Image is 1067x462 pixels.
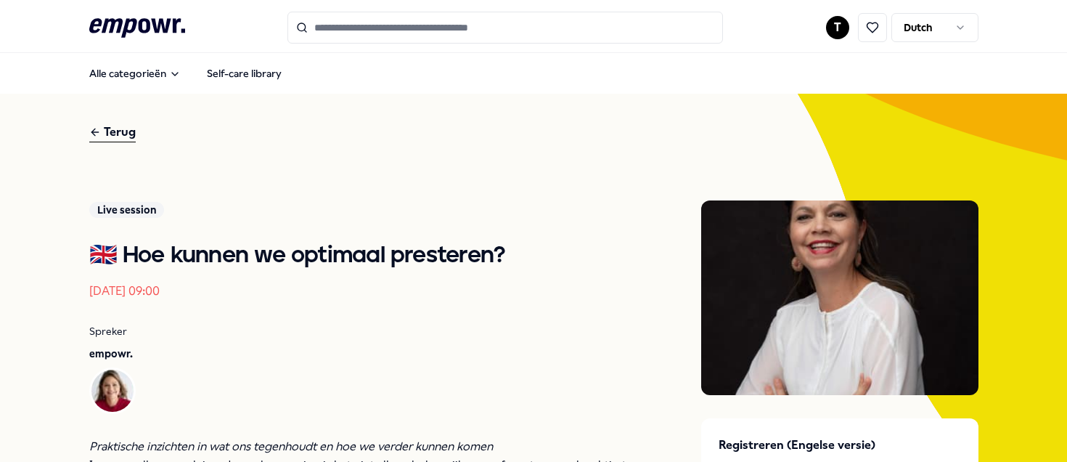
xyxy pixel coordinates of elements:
p: empowr. [89,346,643,362]
p: Registreren (Engelse versie) [719,436,961,455]
input: Search for products, categories or subcategories [287,12,723,44]
p: Spreker [89,323,643,339]
time: [DATE] 09:00 [89,284,160,298]
a: Self-care library [195,59,293,88]
img: Presenter image [701,200,978,395]
img: Avatar [91,370,134,412]
button: Alle categorieën [78,59,192,88]
h1: 🇬🇧 Hoe kunnen we optimaal presteren? [89,241,643,270]
div: Live session [89,202,164,218]
div: Terug [89,123,136,142]
em: Praktische inzichten in wat ons tegenhoudt en hoe we verder kunnen komen [89,439,493,453]
button: T [826,16,849,39]
nav: Main [78,59,293,88]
